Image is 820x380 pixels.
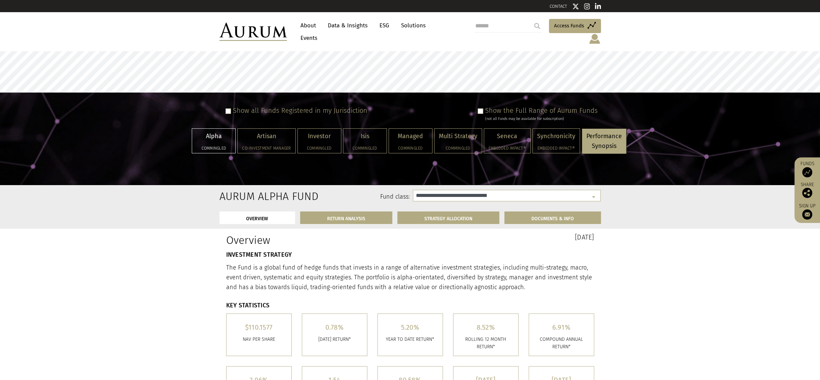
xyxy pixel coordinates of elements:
label: Show the Full Range of Aurum Funds [485,106,598,115]
p: Nav per share [232,336,286,343]
p: Artisan [242,131,291,141]
h5: Commingled [393,146,428,150]
a: Access Funds [549,19,601,33]
a: About [297,19,319,32]
a: Events [297,32,317,44]
img: account-icon.svg [588,33,601,45]
a: Solutions [398,19,429,32]
div: (not all Funds may be available for subscription) [485,116,598,122]
h5: Commingled [348,146,382,150]
h5: Commingled [439,146,477,150]
img: Access Funds [802,167,812,177]
a: Data & Insights [324,19,371,32]
h5: 0.78% [307,324,362,331]
a: CONTACT [550,4,567,9]
p: Investor [302,131,337,141]
a: Funds [798,161,817,177]
img: Twitter icon [572,3,579,10]
p: ROLLING 12 MONTH RETURN* [458,336,513,351]
h5: 8.52% [458,324,513,331]
p: Isis [348,131,382,141]
a: STRATEGY ALLOCATION [397,211,499,224]
h5: Commingled [302,146,337,150]
p: Performance Synopsis [586,131,622,151]
a: ESG [376,19,393,32]
img: Sign up to our newsletter [802,209,812,220]
strong: KEY STATISTICS [226,302,270,309]
h5: Commingled [196,146,231,150]
a: DOCUMENTS & INFO [504,211,601,224]
p: [DATE] RETURN* [307,336,362,343]
img: Aurum [219,23,287,41]
h5: Embedded Impact® [488,146,526,150]
a: RETURN ANALYSIS [300,211,392,224]
p: Managed [393,131,428,141]
h5: 6.91% [534,324,589,331]
input: Submit [530,19,544,33]
p: COMPOUND ANNUAL RETURN* [534,336,589,351]
a: Sign up [798,203,817,220]
p: Multi Strategy [439,131,477,141]
div: Share [798,182,817,198]
span: Access Funds [554,22,584,30]
h2: Aurum Alpha Fund [219,190,274,203]
p: Synchronicity [537,131,575,141]
p: Seneca [488,131,526,141]
h5: Embedded Impact® [537,146,575,150]
label: Show all Funds Registered in my Jurisdiction [233,106,367,115]
p: The Fund is a global fund of hedge funds that invests in a range of alternative investment strate... [226,263,594,292]
p: YEAR TO DATE RETURN* [383,336,438,343]
label: Fund class: [285,193,410,201]
h1: Overview [226,234,405,247]
h5: 5.20% [383,324,438,331]
h5: $110.1577 [232,324,286,331]
img: Instagram icon [584,3,590,10]
img: Linkedin icon [595,3,601,10]
img: Share this post [802,188,812,198]
strong: INVESTMENT STRATEGY [226,251,292,258]
h3: [DATE] [415,234,594,240]
p: Alpha [196,131,231,141]
h5: Co-investment Manager [242,146,291,150]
